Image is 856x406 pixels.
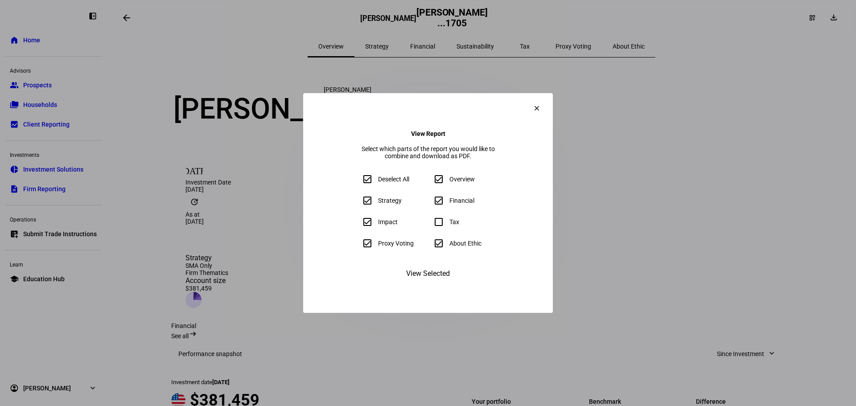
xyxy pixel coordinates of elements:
button: View Selected [394,263,462,284]
mat-icon: clear [533,104,541,112]
h4: View Report [411,130,445,137]
div: Financial [449,197,474,204]
div: Select which parts of the report you would like to combine and download as PDF. [357,145,499,160]
div: Deselect All [378,176,409,183]
div: Impact [378,218,398,226]
div: Proxy Voting [378,240,414,247]
span: View Selected [406,263,450,284]
div: Overview [449,176,475,183]
div: Strategy [378,197,402,204]
div: About Ethic [449,240,481,247]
